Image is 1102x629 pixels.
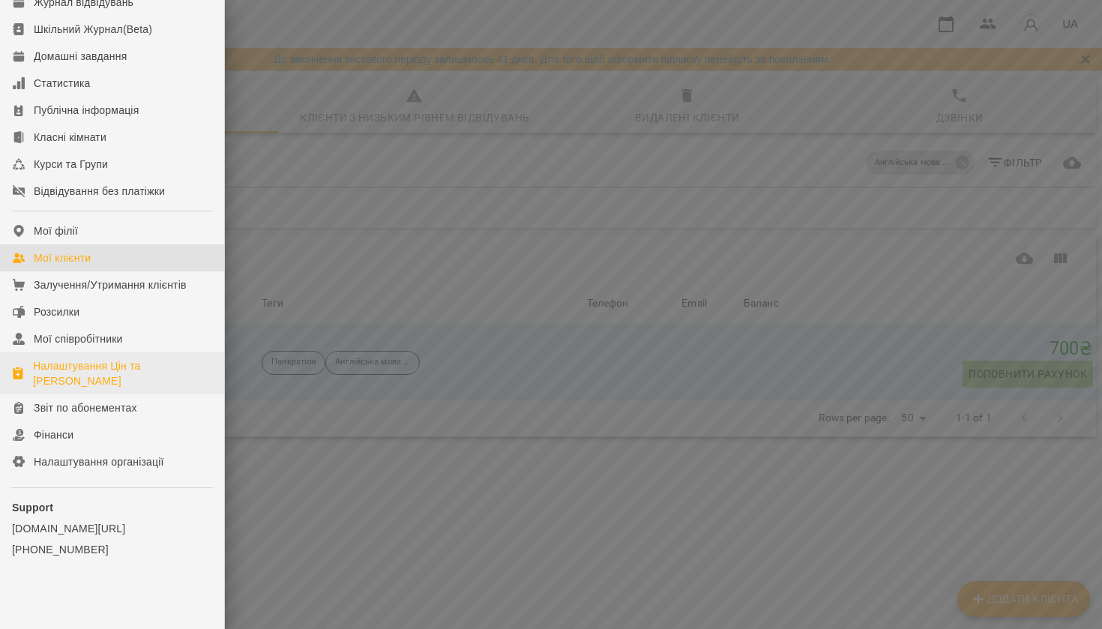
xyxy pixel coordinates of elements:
[34,277,187,292] div: Залучення/Утримання клієнтів
[33,358,212,388] div: Налаштування Цін та [PERSON_NAME]
[34,184,165,199] div: Відвідування без платіжки
[34,157,108,172] div: Курси та Групи
[34,250,91,265] div: Мої клієнти
[12,500,212,515] p: Support
[12,521,212,536] a: [DOMAIN_NAME][URL]
[34,331,123,346] div: Мої співробітники
[12,542,212,557] a: [PHONE_NUMBER]
[34,49,127,64] div: Домашні завдання
[34,223,78,238] div: Мої філії
[34,427,73,442] div: Фінанси
[34,454,164,469] div: Налаштування організації
[34,103,139,118] div: Публічна інформація
[34,400,137,415] div: Звіт по абонементах
[34,304,79,319] div: Розсилки
[34,130,106,145] div: Класні кімнати
[34,76,91,91] div: Статистика
[34,22,152,37] div: Шкільний Журнал(Beta)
